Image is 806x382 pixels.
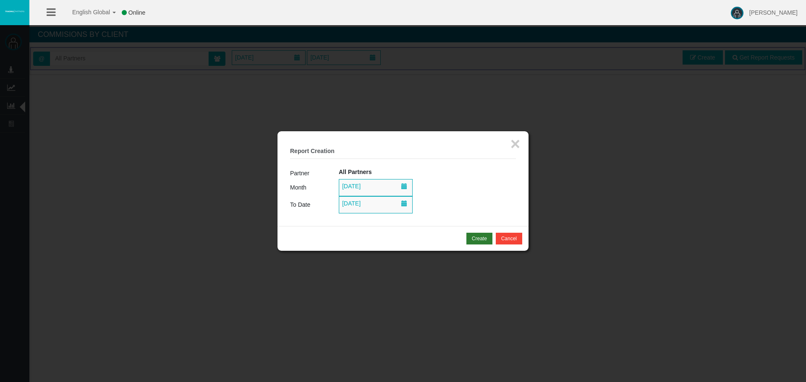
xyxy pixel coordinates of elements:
div: Create [472,235,487,242]
img: user-image [731,7,743,19]
img: logo.svg [4,10,25,13]
td: Month [290,179,339,196]
button: Create [466,233,492,244]
button: × [510,135,520,152]
td: Partner [290,167,339,179]
span: [DATE] [340,197,363,209]
span: Online [128,9,145,16]
span: [PERSON_NAME] [749,9,798,16]
td: To Date [290,196,339,213]
button: Cancel [496,233,522,244]
b: Report Creation [290,148,335,154]
span: [DATE] [340,180,363,192]
span: English Global [61,9,110,16]
label: All Partners [339,167,372,177]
